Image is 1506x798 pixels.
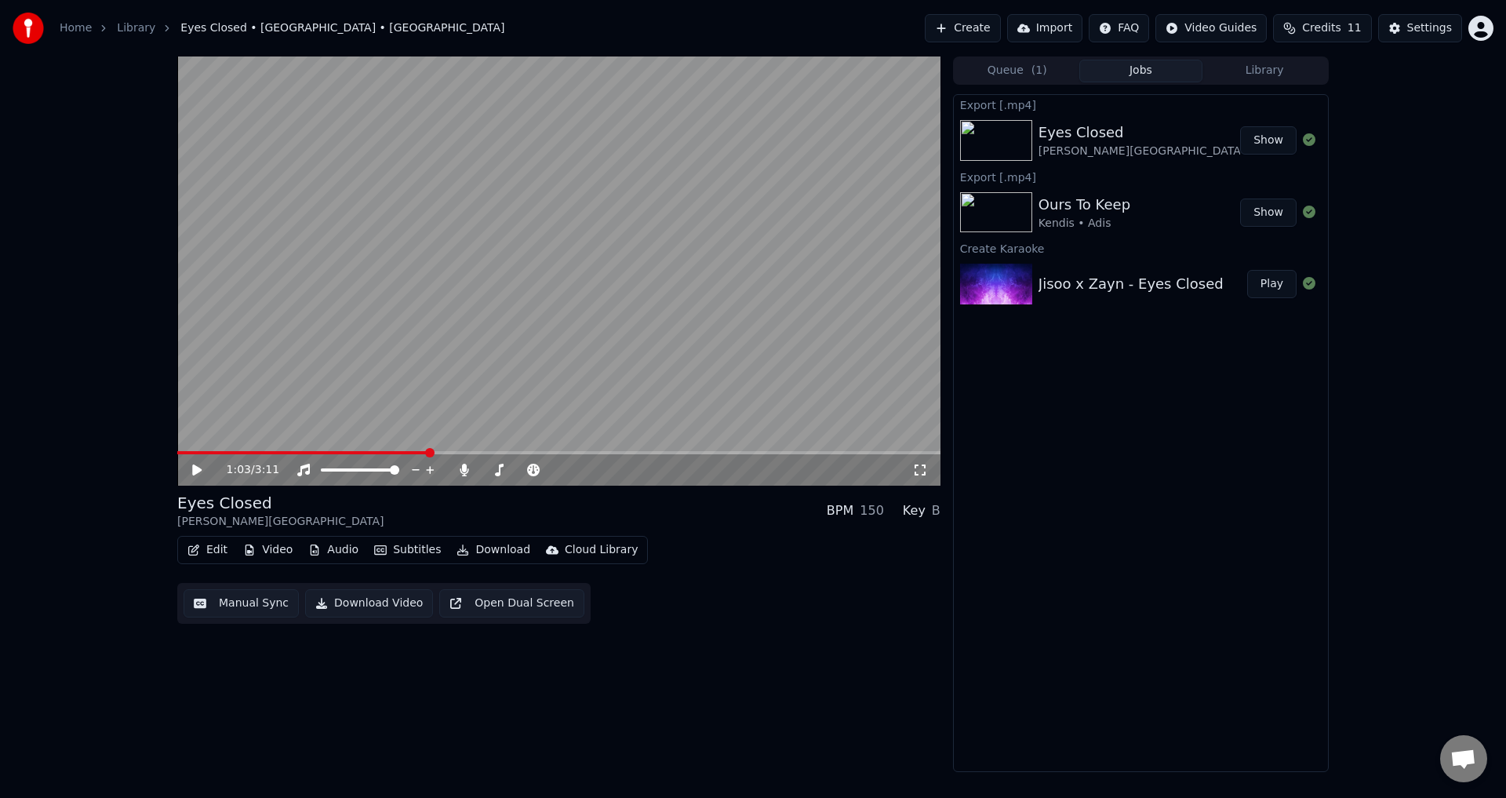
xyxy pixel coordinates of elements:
[955,60,1079,82] button: Queue
[237,539,299,561] button: Video
[860,501,884,520] div: 150
[1240,126,1297,155] button: Show
[1039,144,1245,159] div: [PERSON_NAME][GEOGRAPHIC_DATA]
[60,20,504,36] nav: breadcrumb
[565,542,638,558] div: Cloud Library
[1039,216,1130,231] div: Kendis • Adis
[1079,60,1203,82] button: Jobs
[1039,194,1130,216] div: Ours To Keep
[1039,273,1224,295] div: Jisoo x Zayn - Eyes Closed
[1240,199,1297,227] button: Show
[305,589,433,618] button: Download Video
[227,462,251,478] span: 1:03
[1155,14,1267,42] button: Video Guides
[13,13,44,44] img: youka
[1348,20,1362,36] span: 11
[180,20,504,36] span: Eyes Closed • [GEOGRAPHIC_DATA] • [GEOGRAPHIC_DATA]
[1007,14,1082,42] button: Import
[932,501,940,520] div: B
[60,20,92,36] a: Home
[827,501,853,520] div: BPM
[1202,60,1326,82] button: Library
[903,501,926,520] div: Key
[368,539,447,561] button: Subtitles
[954,95,1328,114] div: Export [.mp4]
[439,589,584,618] button: Open Dual Screen
[1302,20,1340,36] span: Credits
[1378,14,1462,42] button: Settings
[177,492,384,514] div: Eyes Closed
[1247,270,1297,298] button: Play
[1273,14,1371,42] button: Credits11
[184,589,299,618] button: Manual Sync
[227,462,264,478] div: /
[117,20,155,36] a: Library
[1039,122,1245,144] div: Eyes Closed
[925,14,1001,42] button: Create
[450,539,537,561] button: Download
[1440,735,1487,782] div: Open chat
[1031,63,1047,78] span: ( 1 )
[255,462,279,478] span: 3:11
[954,239,1328,257] div: Create Karaoke
[1407,20,1452,36] div: Settings
[1089,14,1149,42] button: FAQ
[954,167,1328,186] div: Export [.mp4]
[177,514,384,530] div: [PERSON_NAME][GEOGRAPHIC_DATA]
[302,539,365,561] button: Audio
[181,539,234,561] button: Edit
